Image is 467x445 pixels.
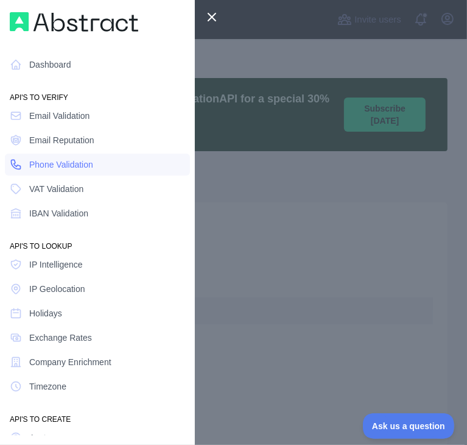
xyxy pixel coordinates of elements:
span: VAT Validation [29,183,83,195]
a: IP Intelligence [5,254,190,276]
span: Dashboard [29,59,71,71]
span: Email Validation [29,110,90,122]
a: Timezone [5,376,190,397]
a: Exchange Rates [5,327,190,349]
a: Email Validation [5,105,190,127]
span: IP Intelligence [29,258,83,271]
a: Email Reputation [5,129,190,151]
a: Phone Validation [5,154,190,176]
a: Dashboard [5,54,190,76]
a: IP Geolocation [5,278,190,300]
span: Company Enrichment [29,356,111,368]
div: API'S TO VERIFY [5,78,190,102]
span: IBAN Validation [29,207,88,219]
span: Timezone [29,380,66,393]
a: IBAN Validation [5,202,190,224]
iframe: Toggle Customer Support [363,413,455,439]
span: IP Geolocation [29,283,85,295]
a: Company Enrichment [5,351,190,373]
span: Exchange Rates [29,332,92,344]
span: Phone Validation [29,158,93,171]
div: API'S TO CREATE [5,400,190,424]
span: Email Reputation [29,134,94,146]
span: Avatars [29,432,58,444]
a: VAT Validation [5,178,190,200]
div: API'S TO LOOKUP [5,227,190,251]
span: Holidays [29,307,62,319]
img: Workflow [10,12,138,32]
a: Holidays [5,302,190,324]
